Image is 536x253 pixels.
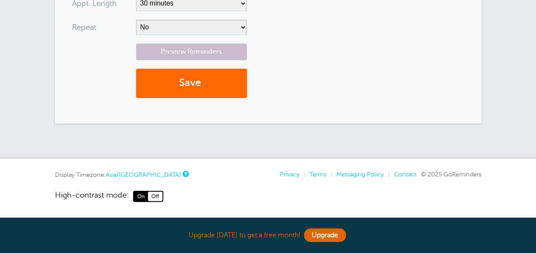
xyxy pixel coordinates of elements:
a: Terms [310,171,326,178]
span: On [134,192,148,201]
a: Messaging Policy [336,171,384,178]
button: Save [136,69,247,98]
li: | [299,171,305,178]
a: High-contrast mode: On Off [55,191,481,202]
a: Upgrade [304,228,346,242]
a: Asia/[GEOGRAPHIC_DATA] [106,171,181,178]
label: Repeat [72,23,96,31]
span: © 2025 GoReminders [421,171,481,178]
span: High-contrast mode: [55,191,129,202]
div: Display Timezone: [55,171,188,178]
span: Off [148,192,162,201]
a: Privacy [280,171,299,178]
a: Contact [394,171,417,178]
div: Upgrade [DATE] to get a free month! [55,226,481,244]
a: Preview Reminders [136,43,247,60]
li: | [326,171,332,178]
li: | [384,171,390,178]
